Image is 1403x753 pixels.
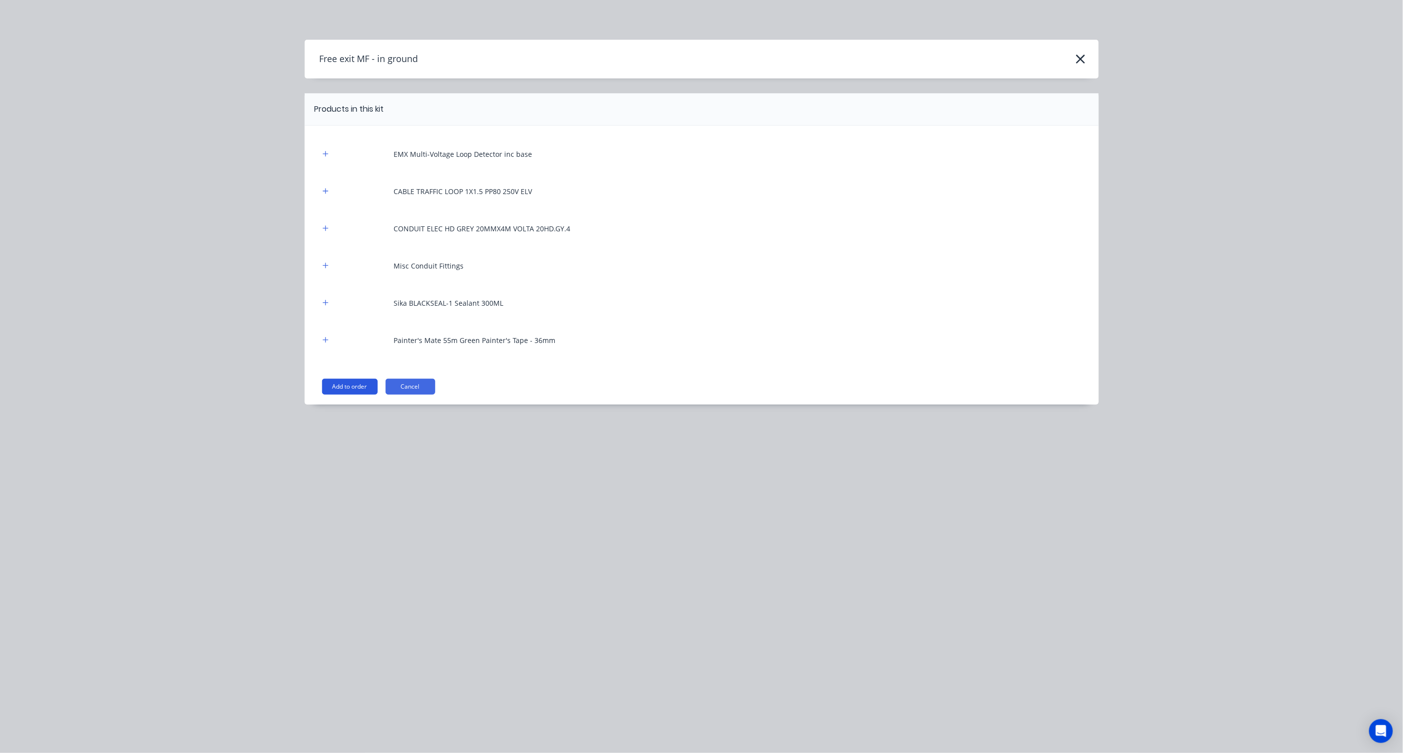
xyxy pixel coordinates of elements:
[322,379,378,395] button: Add to order
[1369,719,1393,743] div: Open Intercom Messenger
[305,50,418,68] h4: Free exit MF - in ground
[394,261,464,271] div: Misc Conduit Fittings
[394,335,556,345] div: Painter's Mate 55m Green Painter's Tape - 36mm
[394,149,533,159] div: EMX Multi-Voltage Loop Detector inc base
[386,379,435,395] button: Cancel
[315,103,384,115] div: Products in this kit
[394,223,571,234] div: CONDUIT ELEC HD GREY 20MMX4M VOLTA 20HD.GY.4
[394,186,533,197] div: CABLE TRAFFIC LOOP 1X1.5 PP80 250V ELV
[394,298,504,308] div: Sika BLACKSEAL-1 Sealant 300ML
